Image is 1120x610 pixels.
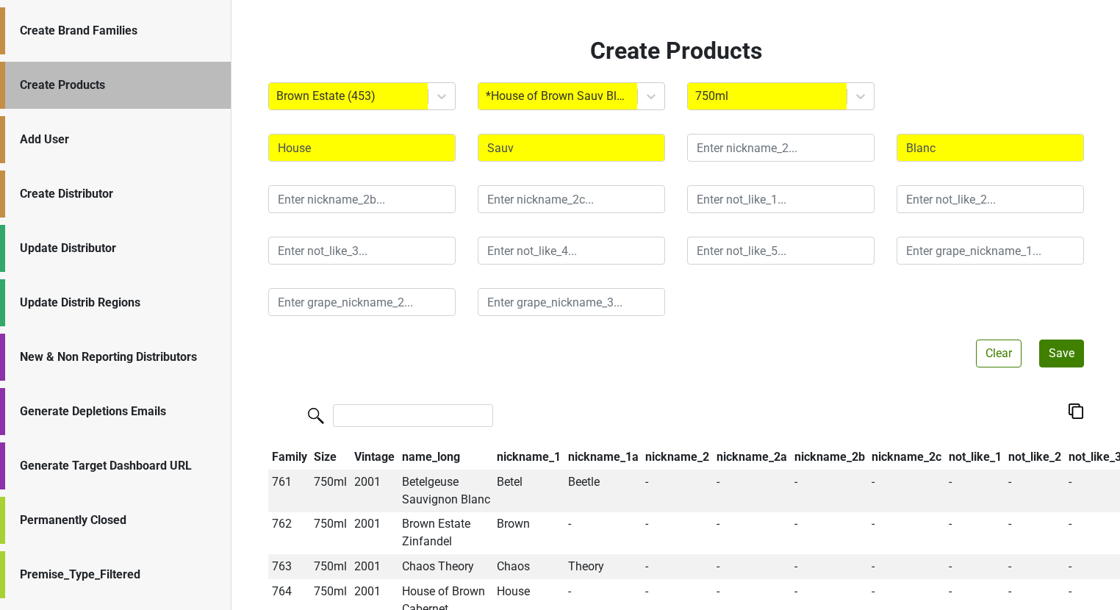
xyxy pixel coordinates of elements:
[20,512,216,529] div: Permanently Closed
[868,445,945,470] th: nickname_2c: activate to sort column ascending
[398,445,494,470] th: name_long: activate to sort column ascending
[20,76,216,94] div: Create Products
[945,470,1005,512] td: -
[268,470,311,512] td: 761
[1005,554,1066,579] td: -
[868,470,945,512] td: -
[268,37,1084,65] h2: Create Products
[20,348,216,366] div: New & Non Reporting Distributors
[564,470,642,512] td: Beetle
[311,470,351,512] td: 750ml
[642,512,714,555] td: -
[20,294,216,312] div: Update Distrib Regions
[1005,445,1066,470] th: not_like_2: activate to sort column ascending
[493,554,564,579] td: Chaos
[268,512,311,555] td: 762
[564,554,642,579] td: Theory
[268,554,311,579] td: 763
[20,22,216,40] div: Create Brand Families
[20,131,216,148] div: Add User
[268,445,311,470] th: Family: activate to sort column ascending
[20,566,216,584] div: Premise_Type_Filtered
[351,512,398,555] td: 2001
[564,445,642,470] th: nickname_1a: activate to sort column ascending
[642,554,714,579] td: -
[791,445,869,470] th: nickname_2b: activate to sort column ascending
[713,512,791,555] td: -
[478,288,665,316] input: Enter grape_nickname_3...
[976,340,1022,367] button: Clear
[945,554,1005,579] td: -
[687,185,875,213] input: Enter not_like_1...
[642,445,714,470] th: nickname_2: activate to sort column ascending
[398,554,494,579] td: Chaos Theory
[478,237,665,265] input: Enter not_like_4...
[1069,403,1083,419] img: Copy to clipboard
[493,445,564,470] th: nickname_1: activate to sort column ascending
[687,134,875,162] input: Enter nickname_2...
[1005,512,1066,555] td: -
[1005,470,1066,512] td: -
[713,470,791,512] td: -
[791,554,869,579] td: -
[311,445,351,470] th: Size: activate to sort column ascending
[20,240,216,257] div: Update Distributor
[1039,340,1084,367] button: Save
[493,512,564,555] td: Brown
[897,185,1084,213] input: Enter not_like_2...
[268,288,456,316] input: Enter grape_nickname_2...
[351,554,398,579] td: 2001
[20,457,216,475] div: Generate Target Dashboard URL
[868,554,945,579] td: -
[713,445,791,470] th: nickname_2a: activate to sort column ascending
[351,445,398,470] th: Vintage: activate to sort column ascending
[398,512,494,555] td: Brown Estate Zinfandel
[398,470,494,512] td: Betelgeuse Sauvignon Blanc
[642,470,714,512] td: -
[20,185,216,203] div: Create Distributor
[945,445,1005,470] th: not_like_1: activate to sort column ascending
[268,237,456,265] input: Enter not_like_3...
[713,554,791,579] td: -
[945,512,1005,555] td: -
[791,512,869,555] td: -
[564,512,642,555] td: -
[791,470,869,512] td: -
[493,470,564,512] td: Betel
[478,185,665,213] input: Enter nickname_2c...
[897,237,1084,265] input: Enter grape_nickname_1...
[311,512,351,555] td: 750ml
[311,554,351,579] td: 750ml
[478,134,665,162] input: Enter nickname_1a...
[687,237,875,265] input: Enter not_like_5...
[268,134,456,162] input: Enter nickname_1...
[268,185,456,213] input: Enter nickname_2b...
[897,134,1084,162] input: Enter nickname_2a...
[868,512,945,555] td: -
[20,403,216,420] div: Generate Depletions Emails
[351,470,398,512] td: 2001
